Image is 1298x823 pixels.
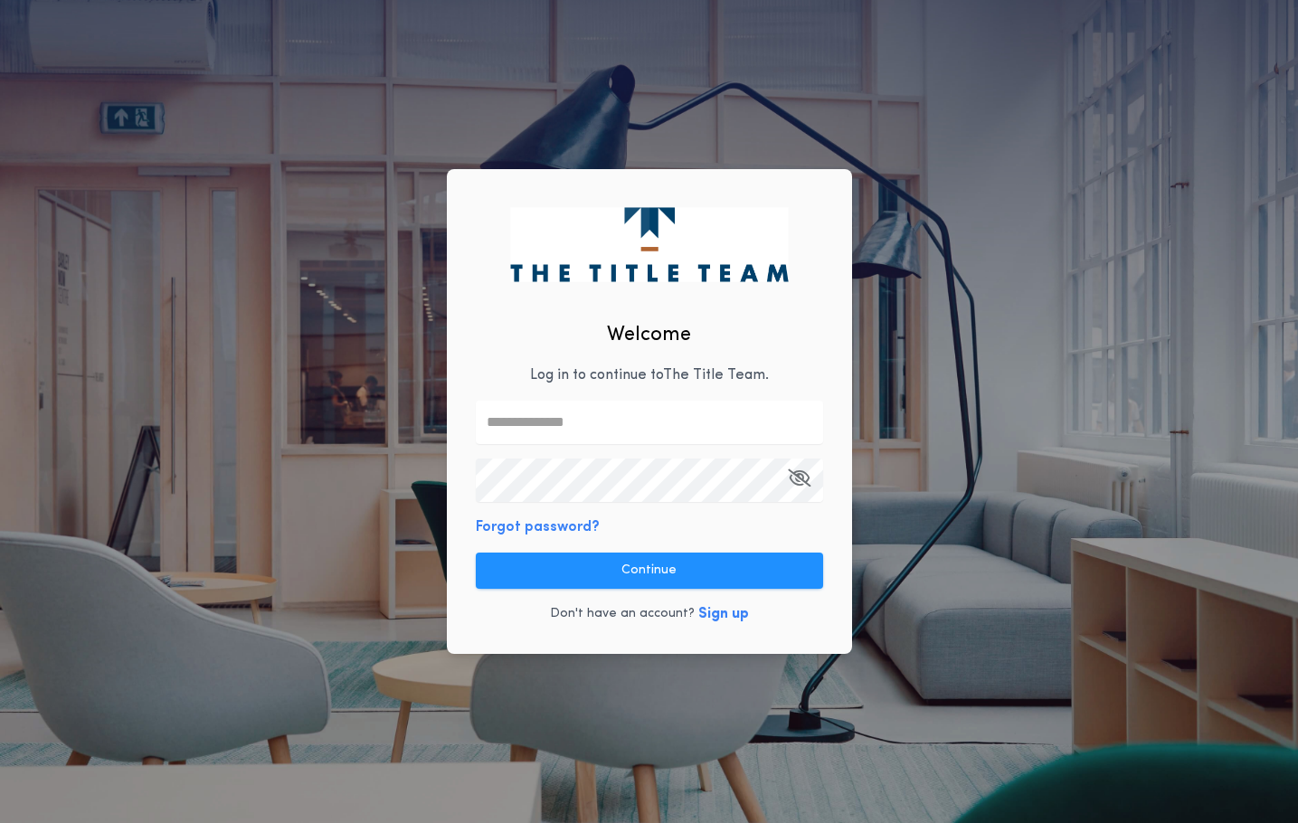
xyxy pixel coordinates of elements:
button: Forgot password? [476,516,600,538]
button: Sign up [698,603,749,625]
p: Log in to continue to The Title Team . [530,364,769,386]
p: Don't have an account? [550,605,695,623]
button: Continue [476,553,823,589]
img: logo [510,207,788,281]
h2: Welcome [607,320,691,350]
